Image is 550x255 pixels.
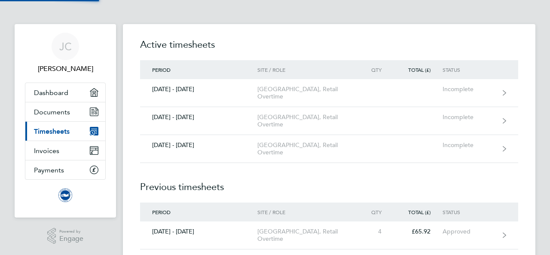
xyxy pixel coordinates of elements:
[257,141,356,156] div: [GEOGRAPHIC_DATA], Retail Overtime
[25,141,105,160] a: Invoices
[140,163,518,203] h2: Previous timesheets
[257,114,356,128] div: [GEOGRAPHIC_DATA], Retail Overtime
[34,127,70,135] span: Timesheets
[356,67,394,73] div: Qty
[25,102,105,121] a: Documents
[443,209,495,215] div: Status
[58,188,72,202] img: brightonandhovealbion-logo-retina.png
[152,209,171,215] span: Period
[443,67,495,73] div: Status
[394,67,443,73] div: Total (£)
[257,67,356,73] div: Site / Role
[140,79,518,107] a: [DATE] - [DATE][GEOGRAPHIC_DATA], Retail OvertimeIncomplete
[25,64,106,74] span: James Chamberlain
[443,86,495,93] div: Incomplete
[34,108,70,116] span: Documents
[140,221,518,249] a: [DATE] - [DATE][GEOGRAPHIC_DATA], Retail Overtime4£65.92Approved
[443,228,495,235] div: Approved
[257,86,356,100] div: [GEOGRAPHIC_DATA], Retail Overtime
[140,135,518,163] a: [DATE] - [DATE][GEOGRAPHIC_DATA], Retail OvertimeIncomplete
[34,147,59,155] span: Invoices
[140,86,257,93] div: [DATE] - [DATE]
[394,209,443,215] div: Total (£)
[257,228,356,243] div: [GEOGRAPHIC_DATA], Retail Overtime
[356,209,394,215] div: Qty
[356,228,394,235] div: 4
[140,38,518,60] h2: Active timesheets
[394,228,443,235] div: £65.92
[25,160,105,179] a: Payments
[25,83,105,102] a: Dashboard
[47,228,84,244] a: Powered byEngage
[140,228,257,235] div: [DATE] - [DATE]
[59,41,72,52] span: JC
[140,141,257,149] div: [DATE] - [DATE]
[140,107,518,135] a: [DATE] - [DATE][GEOGRAPHIC_DATA], Retail OvertimeIncomplete
[140,114,257,121] div: [DATE] - [DATE]
[152,66,171,73] span: Period
[25,188,106,202] a: Go to home page
[443,114,495,121] div: Incomplete
[59,235,83,243] span: Engage
[257,209,356,215] div: Site / Role
[15,24,116,218] nav: Main navigation
[25,33,106,74] a: JC[PERSON_NAME]
[59,228,83,235] span: Powered by
[25,122,105,141] a: Timesheets
[443,141,495,149] div: Incomplete
[34,166,64,174] span: Payments
[34,89,68,97] span: Dashboard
